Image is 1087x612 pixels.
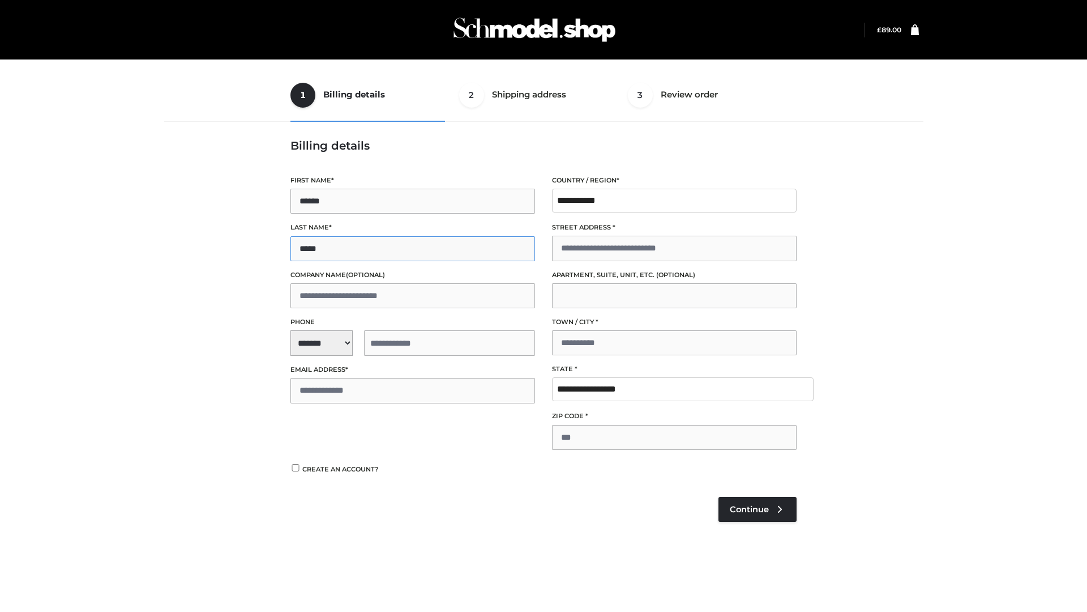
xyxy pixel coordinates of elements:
label: State [552,364,797,375]
input: Create an account? [290,464,301,471]
label: Country / Region [552,175,797,186]
a: £89.00 [877,25,901,34]
span: (optional) [656,271,695,279]
label: Company name [290,270,535,280]
label: Phone [290,317,535,328]
label: Street address [552,222,797,233]
label: First name [290,175,535,186]
label: Email address [290,364,535,375]
span: £ [877,25,881,34]
bdi: 89.00 [877,25,901,34]
label: Apartment, suite, unit, etc. [552,270,797,280]
label: Town / City [552,317,797,328]
span: Create an account? [302,465,379,473]
label: Last name [290,222,535,233]
span: (optional) [346,271,385,279]
span: Continue [730,504,769,515]
img: Schmodel Admin 964 [450,7,619,52]
label: ZIP Code [552,411,797,422]
h3: Billing details [290,139,797,152]
a: Continue [718,497,797,522]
